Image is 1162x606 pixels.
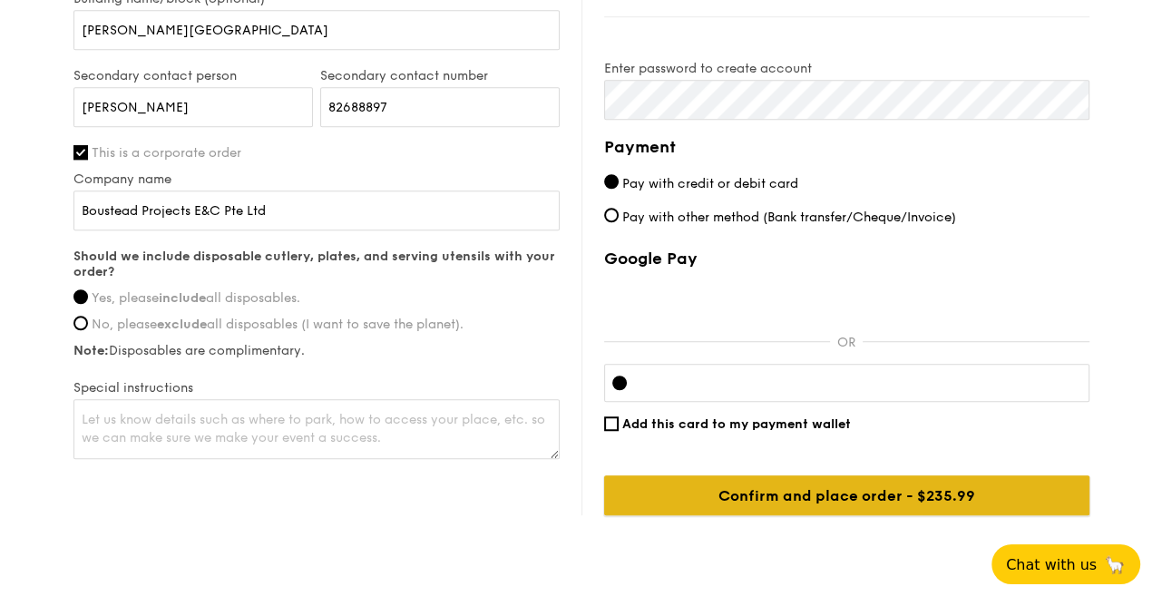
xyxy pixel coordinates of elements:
[991,544,1140,584] button: Chat with us🦙
[604,134,1089,160] h4: Payment
[604,174,619,189] input: Pay with credit or debit card
[73,145,88,160] input: This is a corporate order
[1006,556,1097,573] span: Chat with us
[604,61,1089,76] label: Enter password to create account
[92,317,464,332] span: No, please all disposables (I want to save the planet).
[92,290,300,306] span: Yes, please all disposables.
[622,176,798,191] span: Pay with credit or debit card
[604,475,1089,515] input: Confirm and place order - $235.99
[830,335,863,350] p: OR
[622,210,956,225] span: Pay with other method (Bank transfer/Cheque/Invoice)
[92,145,241,161] span: This is a corporate order
[622,416,851,432] span: Add this card to my payment wallet
[604,279,1089,319] iframe: Secure payment button frame
[73,316,88,330] input: No, pleaseexcludeall disposables (I want to save the planet).
[604,249,1089,269] label: Google Pay
[73,249,555,279] strong: Should we include disposable cutlery, plates, and serving utensils with your order?
[73,343,109,358] strong: Note:
[159,290,206,306] strong: include
[157,317,207,332] strong: exclude
[73,380,560,396] label: Special instructions
[73,289,88,304] input: Yes, pleaseincludeall disposables.
[320,68,560,83] label: Secondary contact number
[73,68,313,83] label: Secondary contact person
[641,376,1081,390] iframe: Secure card payment input frame
[604,208,619,222] input: Pay with other method (Bank transfer/Cheque/Invoice)
[73,343,560,358] label: Disposables are complimentary.
[73,171,560,187] label: Company name
[1104,554,1126,575] span: 🦙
